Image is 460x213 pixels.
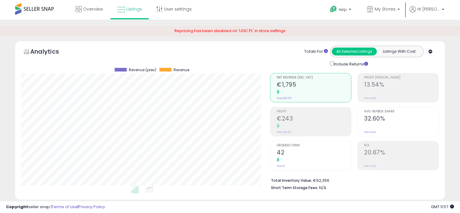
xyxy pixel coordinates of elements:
[364,144,439,147] span: ROI
[277,76,351,79] span: Net Revenue (Exc. VAT)
[409,6,444,20] a: Hi [PERSON_NAME]
[277,110,351,113] span: Profit
[364,110,439,113] span: Avg. Buybox Share
[78,204,105,210] a: Privacy Policy
[271,178,312,183] b: Total Inventory Value:
[271,176,434,184] li: €62,356
[30,47,71,57] h5: Analytics
[6,204,105,210] div: seller snap | |
[126,6,142,12] span: Listings
[417,6,440,12] span: Hi [PERSON_NAME]
[364,81,439,89] h2: 13.54%
[129,68,156,72] span: Revenue (prev)
[377,48,422,55] button: Listings With Cost
[375,6,396,12] span: My Stores
[325,1,357,20] a: Help
[174,68,189,72] span: Revenue
[277,81,351,89] h2: €1,795
[364,149,439,157] h2: 20.67%
[339,7,347,12] span: Help
[364,76,439,79] span: Profit [PERSON_NAME]
[325,60,375,67] div: Include Returns
[364,115,439,123] h2: 32.60%
[175,28,285,34] span: Repricing has been disabled on 'UGC PL' in store settings
[277,149,351,157] h2: 42
[271,185,318,190] b: Short Term Storage Fees:
[52,204,77,210] a: Terms of Use
[431,204,454,210] span: 2025-08-18 11:57 GMT
[364,130,376,134] small: Prev: N/A
[277,130,292,134] small: Prev: €0.00
[6,204,28,210] strong: Copyright
[330,5,337,13] i: Get Help
[364,96,376,100] small: Prev: N/A
[364,164,376,168] small: Prev: N/A
[277,144,351,147] span: Ordered Items
[277,96,292,100] small: Prev: €0.00
[319,185,326,191] span: N/A
[277,115,351,123] h2: €243
[83,6,103,12] span: Overview
[304,49,328,55] div: Totals For
[277,164,285,168] small: Prev: 0
[332,48,377,55] button: All Selected Listings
